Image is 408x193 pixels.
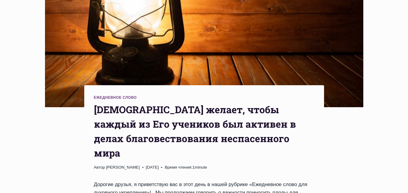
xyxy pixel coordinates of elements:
[146,164,159,171] time: [DATE]
[94,95,137,100] a: Ежедневное слово
[165,164,207,171] span: 1
[106,165,140,170] a: [PERSON_NAME]
[94,102,314,160] h1: [DEMOGRAPHIC_DATA] желает, чтобы каждый из Его учеников был активен в делах благовествования несп...
[195,165,207,170] span: minute
[165,165,192,170] span: Время чтения:
[94,164,105,171] span: Автор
